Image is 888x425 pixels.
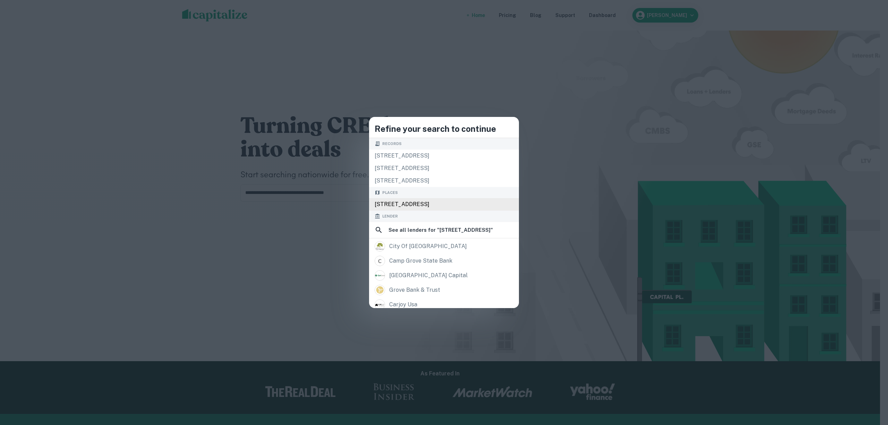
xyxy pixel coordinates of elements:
[369,239,519,254] a: city of [GEOGRAPHIC_DATA]
[375,256,385,266] img: campgrovestatebank.com.png
[382,190,398,196] span: Places
[388,226,493,234] h6: See all lenders for " [STREET_ADDRESS] "
[389,299,417,310] div: carjoy usa
[375,122,513,135] h4: Refine your search to continue
[375,241,385,251] img: picture
[369,150,519,162] div: [STREET_ADDRESS]
[375,285,385,295] img: picture
[389,241,467,252] div: city of [GEOGRAPHIC_DATA]
[369,297,519,312] a: carjoy usa
[382,213,398,219] span: Lender
[369,162,519,175] div: [STREET_ADDRESS]
[389,285,440,295] div: grove bank & trust
[375,300,385,309] img: picture
[369,254,519,268] a: camp grove state bank
[389,270,468,281] div: [GEOGRAPHIC_DATA] capital
[369,198,519,211] div: [STREET_ADDRESS]
[382,141,402,147] span: Records
[369,268,519,283] a: [GEOGRAPHIC_DATA] capital
[369,283,519,297] a: grove bank & trust
[375,271,385,280] img: picture
[369,175,519,187] div: [STREET_ADDRESS]
[853,369,888,403] iframe: Chat Widget
[389,256,452,266] div: camp grove state bank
